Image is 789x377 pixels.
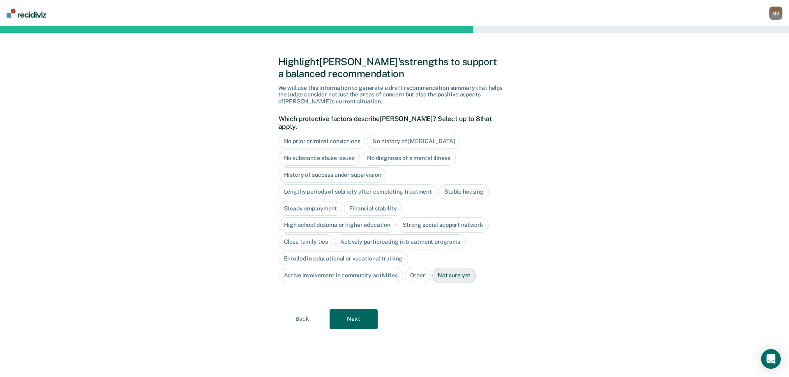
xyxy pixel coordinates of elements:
div: M D [769,7,782,20]
div: No history of [MEDICAL_DATA] [367,134,460,149]
div: High school diploma or higher education [279,217,396,233]
div: Not sure yet [432,268,476,283]
div: Financial stability [344,201,402,216]
div: Close family ties [279,234,334,249]
button: Back [278,309,326,329]
button: Next [330,309,378,329]
div: Strong social support network [397,217,489,233]
div: Actively participating in treatment programs [335,234,466,249]
div: Stable housing [439,184,489,199]
div: Open Intercom Messenger [761,349,781,369]
div: We will use this information to generate a draft recommendation summary that helps the judge cons... [278,85,511,105]
div: History of success under supervision [279,167,387,183]
div: Lengthy periods of sobriety after completing treatment [279,184,437,199]
div: Other [405,268,431,283]
label: Which protective factors describe [PERSON_NAME] ? Select up to 8 that apply. [279,115,507,130]
div: Steady employment [279,201,343,216]
img: Recidiviz [7,9,46,18]
div: Highlight [PERSON_NAME]'s strengths to support a balanced recommendation [278,56,511,80]
div: Active involvement in community activities [279,268,403,283]
div: No diagnosis of a mental illness [362,151,456,166]
button: MD [769,7,782,20]
div: No prior criminal convictions [279,134,366,149]
div: No substance abuse issues [279,151,360,166]
div: Enrolled in educational or vocational training [279,251,408,266]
